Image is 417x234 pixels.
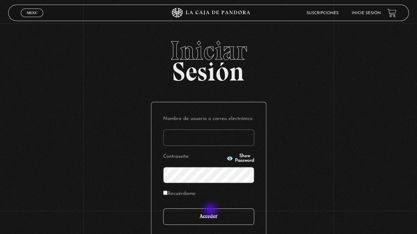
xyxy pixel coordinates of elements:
input: Acceder [163,208,254,225]
label: Contraseña [163,152,225,162]
span: Cerrar [24,16,40,21]
h2: Sesión [8,37,408,80]
a: Suscripciones [307,11,339,15]
input: Recuérdame [163,191,167,195]
span: Menu [27,11,38,15]
label: Nombre de usuario o correo electrónico [163,114,254,124]
a: Inicie sesión [352,11,381,15]
a: View your shopping cart [387,9,396,17]
span: Iniciar [8,37,408,64]
label: Recuérdame [163,189,195,199]
button: Show Password [226,154,254,163]
span: Show Password [235,154,254,163]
